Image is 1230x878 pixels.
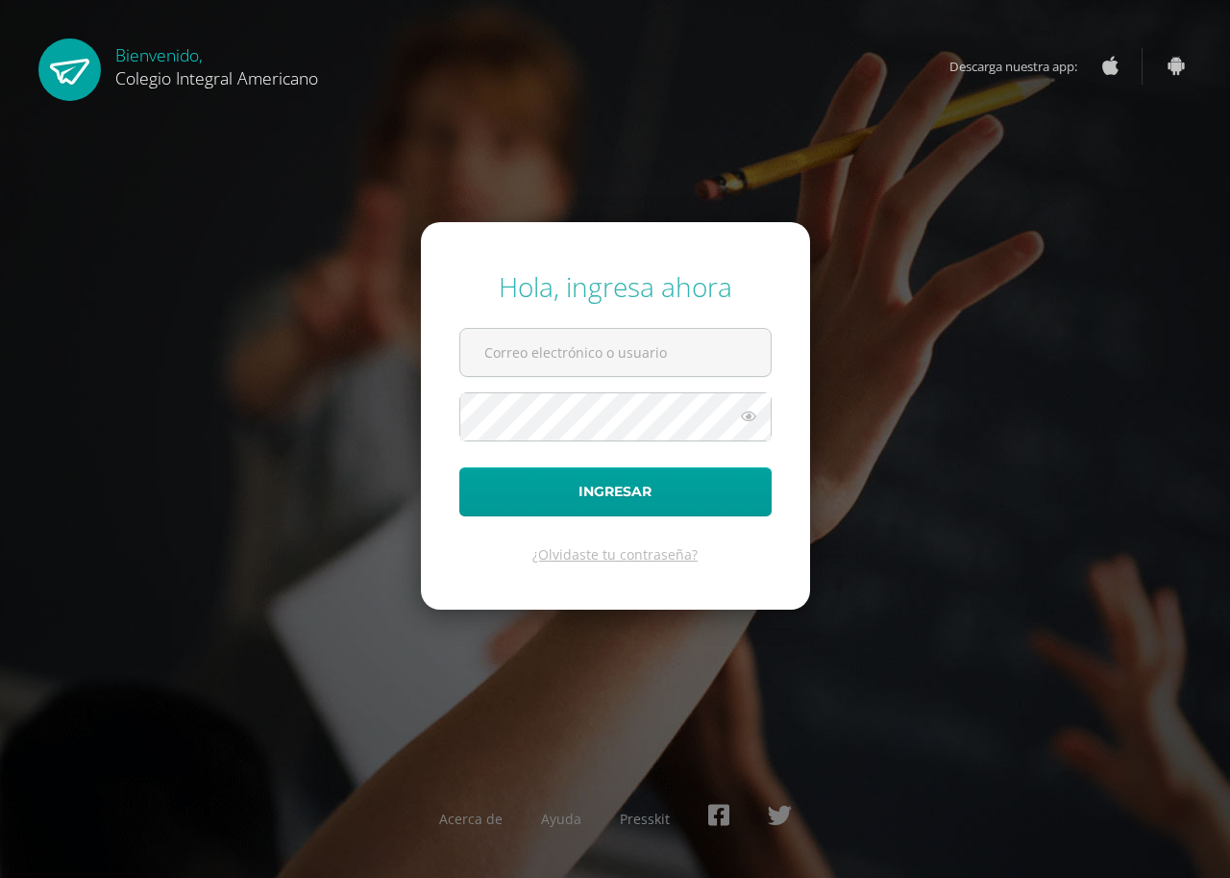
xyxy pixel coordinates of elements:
[460,329,771,376] input: Correo electrónico o usuario
[541,810,581,828] a: Ayuda
[459,467,772,516] button: Ingresar
[459,268,772,305] div: Hola, ingresa ahora
[439,810,503,828] a: Acerca de
[115,38,318,89] div: Bienvenido,
[620,810,670,828] a: Presskit
[949,48,1096,85] span: Descarga nuestra app:
[115,66,318,89] span: Colegio Integral Americano
[532,545,698,564] a: ¿Olvidaste tu contraseña?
